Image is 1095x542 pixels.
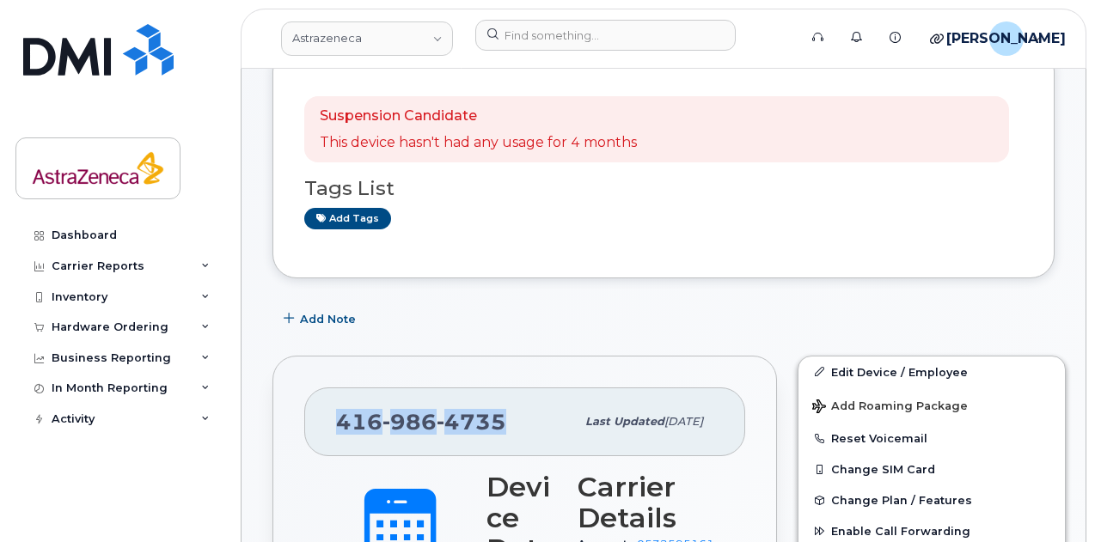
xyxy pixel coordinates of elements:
[475,20,736,51] input: Find something...
[798,454,1065,484] button: Change SIM Card
[946,28,1066,49] span: [PERSON_NAME]
[320,133,637,153] p: This device hasn't had any usage for 4 months
[578,472,714,533] h3: Carrier Details
[585,415,664,428] span: Last updated
[798,356,1065,387] a: Edit Device / Employee
[831,494,972,507] span: Change Plan / Features
[437,409,506,435] span: 4735
[320,107,637,126] p: Suspension Candidate
[977,21,1054,56] div: Jamal Abdi
[304,178,1023,199] h3: Tags List
[812,399,968,416] span: Add Roaming Package
[304,208,391,229] a: Add tags
[300,311,356,327] span: Add Note
[382,409,437,435] span: 986
[831,525,970,538] span: Enable Call Forwarding
[664,415,703,428] span: [DATE]
[798,387,1065,423] button: Add Roaming Package
[798,423,1065,454] button: Reset Voicemail
[336,409,506,435] span: 416
[281,21,453,56] a: Astrazeneca
[272,304,370,335] button: Add Note
[918,21,974,56] div: Quicklinks
[798,484,1065,515] button: Change Plan / Features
